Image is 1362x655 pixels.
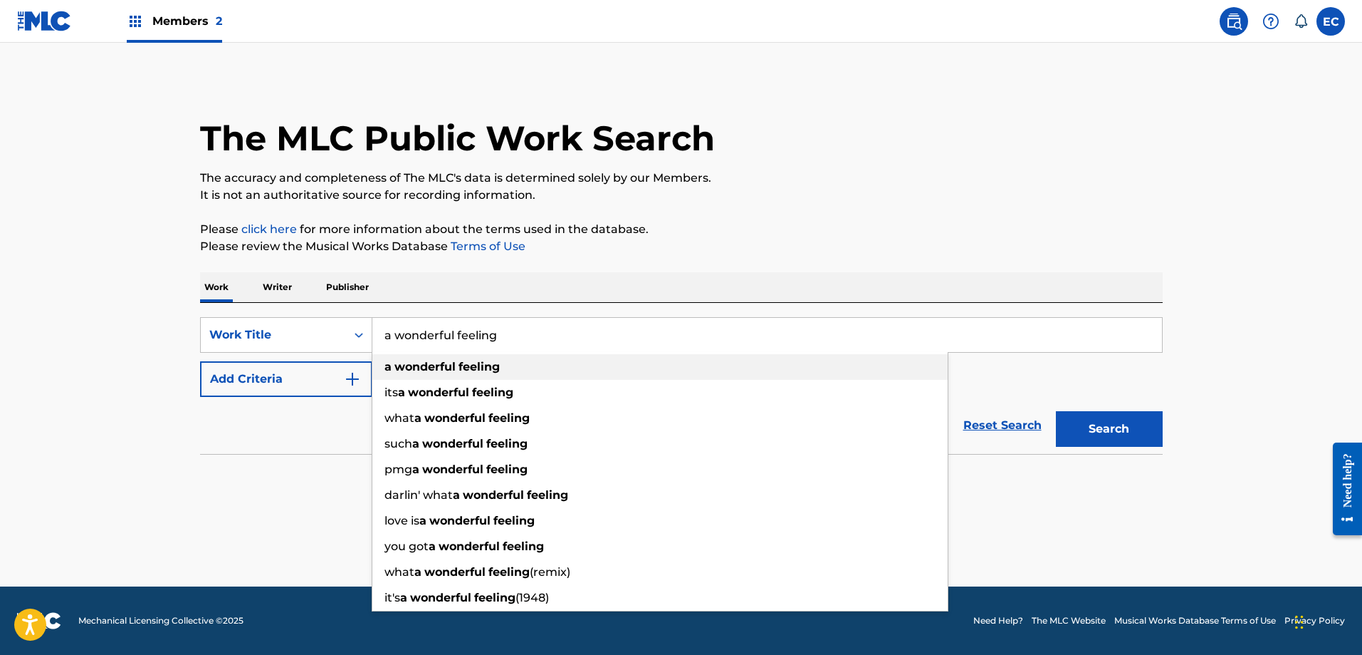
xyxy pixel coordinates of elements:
[17,11,72,31] img: MLC Logo
[486,463,528,476] strong: feeling
[200,221,1163,238] p: Please for more information about the terms used in the database.
[486,437,528,450] strong: feeling
[384,540,429,553] span: you got
[956,410,1049,441] a: Reset Search
[488,411,530,425] strong: feeling
[200,361,372,397] button: Add Criteria
[127,13,144,30] img: Top Rightsholders
[1322,432,1362,547] iframe: Resource Center
[1284,614,1345,627] a: Privacy Policy
[384,488,453,502] span: darlin' what
[200,272,233,302] p: Work
[200,117,715,160] h1: The MLC Public Work Search
[1291,587,1362,655] iframe: Chat Widget
[152,13,222,29] span: Members
[422,463,483,476] strong: wonderful
[463,488,524,502] strong: wonderful
[384,565,414,579] span: what
[384,591,400,604] span: it's
[1295,601,1304,644] div: Drag
[1225,13,1242,30] img: search
[410,591,471,604] strong: wonderful
[530,565,570,579] span: (remix)
[384,360,392,373] strong: a
[384,437,412,450] span: such
[424,411,486,425] strong: wonderful
[78,614,243,627] span: Mechanical Licensing Collective © 2025
[1257,7,1285,36] div: Help
[384,411,414,425] span: what
[429,514,491,527] strong: wonderful
[258,272,296,302] p: Writer
[200,317,1163,454] form: Search Form
[414,565,421,579] strong: a
[422,437,483,450] strong: wonderful
[216,14,222,28] span: 2
[241,222,297,236] a: click here
[17,612,61,629] img: logo
[474,591,515,604] strong: feeling
[1262,13,1279,30] img: help
[429,540,436,553] strong: a
[408,386,469,399] strong: wonderful
[493,514,535,527] strong: feeling
[973,614,1023,627] a: Need Help?
[322,272,373,302] p: Publisher
[424,565,486,579] strong: wonderful
[384,463,412,476] span: pmg
[459,360,500,373] strong: feeling
[1316,7,1345,36] div: User Menu
[400,591,407,604] strong: a
[439,540,500,553] strong: wonderful
[419,514,426,527] strong: a
[527,488,568,502] strong: feeling
[1032,614,1106,627] a: The MLC Website
[394,360,456,373] strong: wonderful
[344,371,361,388] img: 9d2ae6d4665cec9f34b9.svg
[515,591,549,604] span: (1948)
[398,386,405,399] strong: a
[414,411,421,425] strong: a
[384,386,398,399] span: its
[453,488,460,502] strong: a
[503,540,544,553] strong: feeling
[384,514,419,527] span: love is
[209,326,337,344] div: Work Title
[412,437,419,450] strong: a
[200,238,1163,255] p: Please review the Musical Works Database
[448,239,525,253] a: Terms of Use
[200,187,1163,204] p: It is not an authoritative source for recording information.
[1294,14,1308,29] div: Notifications
[1114,614,1276,627] a: Musical Works Database Terms of Use
[472,386,513,399] strong: feeling
[200,170,1163,187] p: The accuracy and completeness of The MLC's data is determined solely by our Members.
[488,565,530,579] strong: feeling
[412,463,419,476] strong: a
[1220,7,1248,36] a: Public Search
[1056,411,1163,447] button: Search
